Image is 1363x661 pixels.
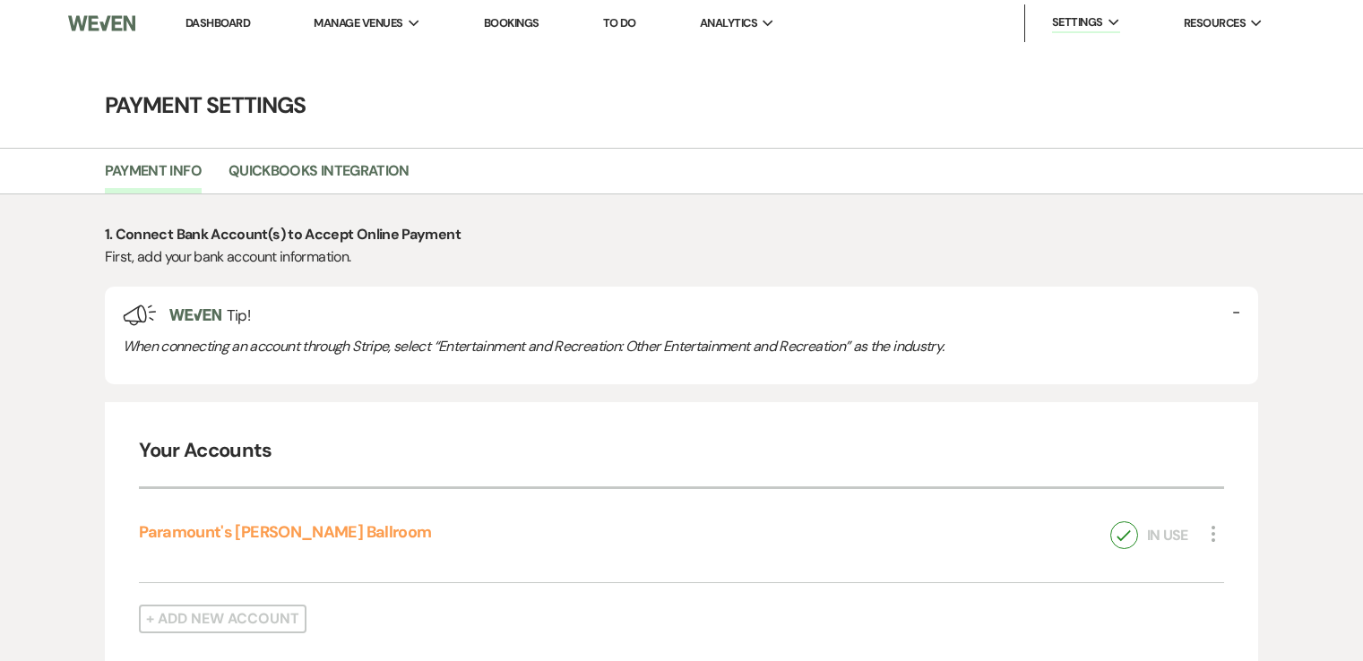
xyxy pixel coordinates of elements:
img: weven-logo-green.svg [169,309,221,321]
h4: Payment Settings [37,90,1327,121]
img: Weven Logo [68,4,135,42]
a: Paramount's [PERSON_NAME] Ballroom [139,521,431,543]
span: Resources [1184,14,1246,32]
a: To Do [603,15,636,30]
button: + Add New Account [139,605,306,633]
a: Dashboard [185,15,250,30]
button: - [1232,305,1240,320]
h4: Your Accounts [139,437,1224,465]
a: Bookings [484,15,539,30]
span: Settings [1052,13,1103,31]
span: Analytics [700,14,757,32]
a: Payment Info [105,159,202,193]
div: In Use [1110,521,1188,549]
p: First, add your bank account information. [105,245,1259,269]
span: Manage Venues [314,14,402,32]
div: When connecting an account through Stripe, select “Entertainment and Recreation: Other Entertainm... [123,327,1241,366]
a: Quickbooks Integration [229,159,410,193]
div: Tip! [105,287,1259,385]
p: 1. Connect Bank Account(s) to Accept Online Payment [105,223,1259,246]
img: loud-speaker-illustration.svg [123,305,157,326]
